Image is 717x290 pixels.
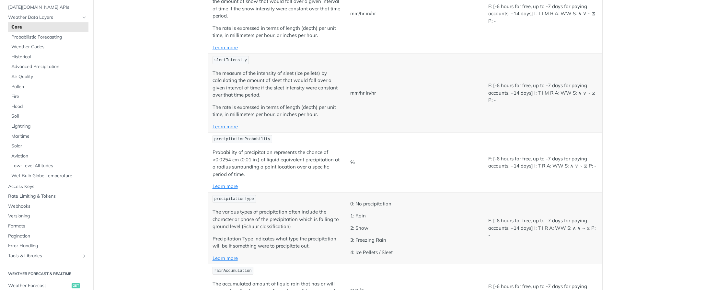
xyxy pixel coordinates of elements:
[213,183,238,189] a: Learn more
[350,249,480,256] p: 4: Ice Pellets / Sleet
[8,4,87,11] span: [DATE][DOMAIN_NAME] APIs
[8,253,80,259] span: Tools & Libraries
[11,64,87,70] span: Advanced Precipitation
[213,123,238,130] a: Learn more
[8,42,88,52] a: Weather Codes
[11,24,87,30] span: Core
[8,233,87,239] span: Pagination
[8,171,88,181] a: Wet Bulb Globe Temperature
[213,104,342,118] p: The rate is expressed in terms of length (depth) per unit time, in millimeters per hour, or inche...
[11,34,87,41] span: Probabilistic Forecasting
[8,243,87,249] span: Error Handling
[213,208,342,230] p: The various types of precipitation often include the character or phase of the precipitation whic...
[11,93,87,100] span: Fire
[8,193,87,200] span: Rate Limiting & Tokens
[5,271,88,277] h2: Weather Forecast & realtime
[11,54,87,60] span: Historical
[11,133,87,140] span: Maritime
[5,13,88,22] a: Weather Data LayersHide subpages for Weather Data Layers
[82,253,87,259] button: Show subpages for Tools & Libraries
[350,89,480,97] p: mm/hr in/hr
[5,241,88,251] a: Error Handling
[8,283,70,289] span: Weather Forecast
[488,217,598,239] p: F: [-6 hours for free, up to -7 days for paying accounts, +14 days] I: T I R A: WW S: ∧ ∨ ~ ⧖ P: -
[11,74,87,80] span: Air Quality
[11,103,87,110] span: Flood
[350,159,480,166] p: %
[11,153,87,159] span: Aviation
[5,231,88,241] a: Pagination
[213,235,342,250] p: Precipitation Type indicates what type the precipitation will be if something were to precipitate...
[11,113,87,120] span: Soil
[11,173,87,179] span: Wet Bulb Globe Temperature
[5,251,88,261] a: Tools & LibrariesShow subpages for Tools & Libraries
[11,123,87,130] span: Lightning
[350,225,480,232] p: 2: Snow
[8,82,88,92] a: Pollen
[8,32,88,42] a: Probabilistic Forecasting
[213,25,342,39] p: The rate is expressed in terms of length (depth) per unit time, in millimeters per hour, or inche...
[213,70,342,99] p: The measure of the intensity of sleet (ice pellets) by calculating the amount of sleet that would...
[488,82,598,104] p: F: [-6 hours for free, up to -7 days for paying accounts, +14 days] I: T I M R A: WW S: ∧ ∨ ~ ⧖ P: -
[8,14,80,21] span: Weather Data Layers
[11,44,87,50] span: Weather Codes
[5,191,88,201] a: Rate Limiting & Tokens
[8,72,88,82] a: Air Quality
[8,132,88,141] a: Maritime
[8,122,88,131] a: Lightning
[350,237,480,244] p: 3: Freezing Rain
[8,102,88,111] a: Flood
[214,58,247,63] span: sleetIntensity
[8,223,87,229] span: Formats
[214,269,251,273] span: rainAccumulation
[8,213,87,219] span: Versioning
[213,44,238,51] a: Learn more
[213,149,342,178] p: Probability of precipitation represents the chance of >0.0254 cm (0.01 in.) of liquid equivalent ...
[5,182,88,191] a: Access Keys
[214,197,254,201] span: precipitationType
[82,15,87,20] button: Hide subpages for Weather Data Layers
[5,202,88,211] a: Webhooks
[8,203,87,210] span: Webhooks
[8,62,88,72] a: Advanced Precipitation
[11,163,87,169] span: Low-Level Altitudes
[11,143,87,149] span: Solar
[5,221,88,231] a: Formats
[350,212,480,220] p: 1: Rain
[8,183,87,190] span: Access Keys
[8,141,88,151] a: Solar
[8,92,88,101] a: Fire
[8,151,88,161] a: Aviation
[11,84,87,90] span: Pollen
[8,161,88,171] a: Low-Level Altitudes
[488,3,598,25] p: F: [-6 hours for free, up to -7 days for paying accounts, +14 days] I: T I M R A: WW S: ∧ ∨ ~ ⧖ P: -
[350,10,480,17] p: mm/hr in/hr
[350,200,480,208] p: 0: No precipitation
[72,283,80,288] span: get
[488,155,598,170] p: F: [-6 hours for free, up to -7 days for paying accounts, +14 days] I: T R A: WW S: ∧ ∨ ~ ⧖ P: -
[8,52,88,62] a: Historical
[8,111,88,121] a: Soil
[214,137,270,142] span: precipitationProbability
[213,255,238,261] a: Learn more
[8,22,88,32] a: Core
[5,3,88,12] a: [DATE][DOMAIN_NAME] APIs
[5,211,88,221] a: Versioning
